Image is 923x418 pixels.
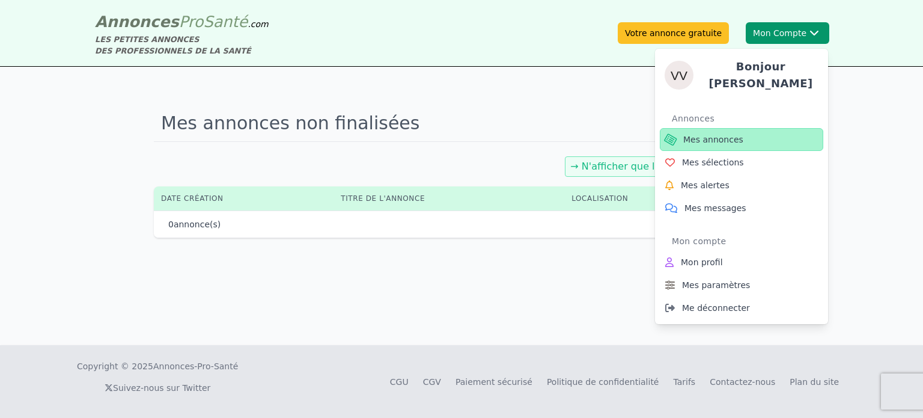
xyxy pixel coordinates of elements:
[95,13,179,31] span: Annonces
[95,34,269,57] div: LES PETITES ANNONCES DES PROFESSIONNELS DE LA SANTÉ
[660,197,823,220] a: Mes messages
[683,134,743,146] span: Mes annonces
[665,61,693,90] img: Virginie
[710,377,775,387] a: Contactez-nous
[168,218,221,230] p: annonce(s)
[660,297,823,319] a: Me déconnecter
[334,186,564,211] th: Titre de l'annonce
[105,383,210,393] a: Suivez-nous sur Twitter
[547,377,659,387] a: Politique de confidentialité
[673,377,695,387] a: Tarifs
[660,174,823,197] a: Mes alertes
[682,279,750,291] span: Mes paramètres
[618,22,729,44] a: Votre annonce gratuite
[660,251,823,274] a: Mon profil
[95,13,269,31] a: AnnoncesProSanté.com
[660,274,823,297] a: Mes paramètres
[423,377,441,387] a: CGV
[179,13,204,31] span: Pro
[672,232,823,251] div: Mon compte
[168,220,174,229] span: 0
[203,13,248,31] span: Santé
[684,202,746,214] span: Mes messages
[681,179,730,191] span: Mes alertes
[672,109,823,128] div: Annonces
[570,161,761,172] a: → N'afficher que les annonces diffusées
[746,22,829,44] button: Mon CompteVirginieBonjour [PERSON_NAME]AnnoncesMes annoncesMes sélectionsMes alertesMes messagesM...
[703,58,818,92] h4: Bonjour [PERSON_NAME]
[564,186,731,211] th: Localisation
[390,377,409,387] a: CGU
[660,128,823,151] a: Mes annonces
[682,156,744,168] span: Mes sélections
[77,360,238,372] div: Copyright © 2025
[790,377,839,387] a: Plan du site
[154,186,334,211] th: Date création
[660,151,823,174] a: Mes sélections
[682,302,750,314] span: Me déconnecter
[248,19,268,29] span: .com
[681,256,723,268] span: Mon profil
[455,377,532,387] a: Paiement sécurisé
[154,105,769,142] h1: Mes annonces non finalisées
[153,360,238,372] a: Annonces-Pro-Santé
